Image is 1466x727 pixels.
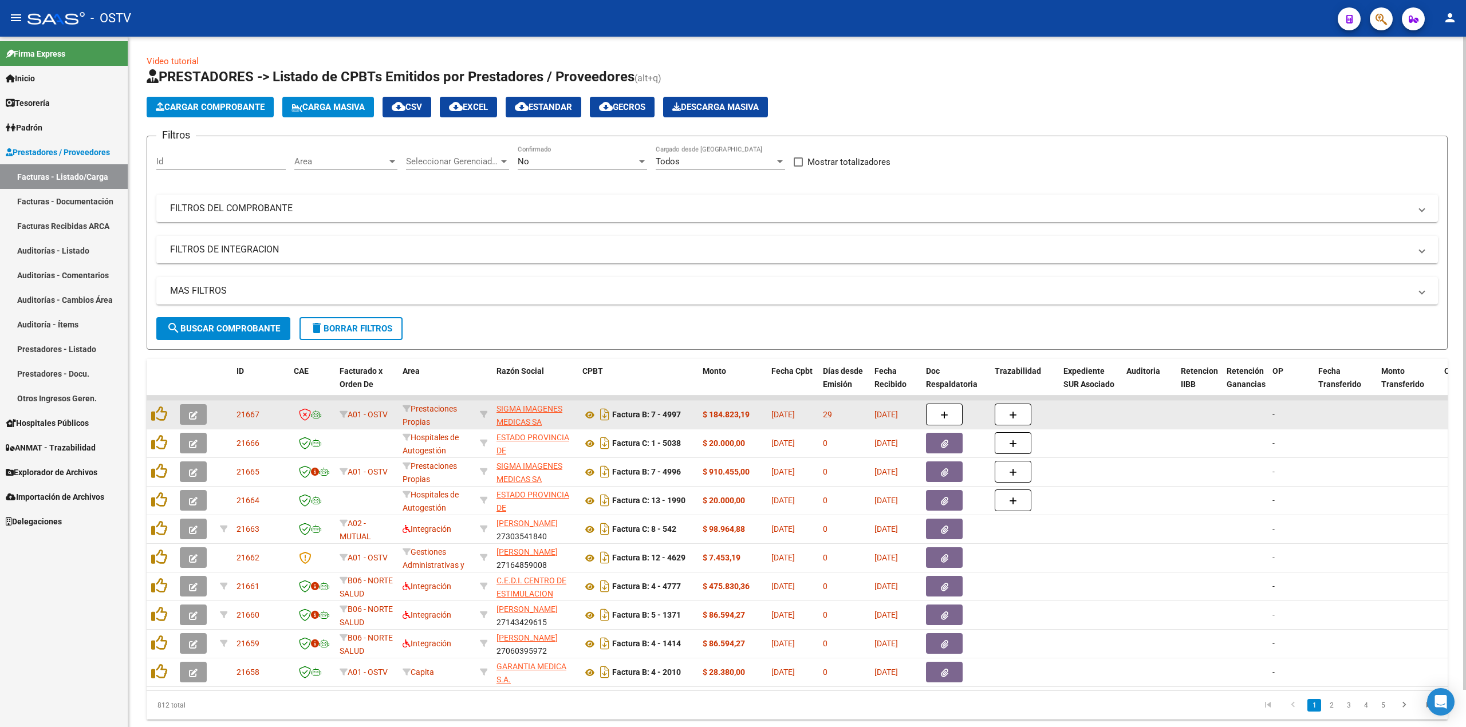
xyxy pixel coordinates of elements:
span: Explorador de Archivos [6,466,97,479]
li: page 1 [1306,696,1323,715]
span: Buscar Comprobante [167,323,280,334]
span: 0 [823,667,827,677]
a: 4 [1359,699,1373,712]
mat-icon: search [167,321,180,335]
span: [DATE] [874,438,898,448]
datatable-header-cell: Area [398,359,475,409]
button: Descarga Masiva [663,97,768,117]
i: Descargar documento [597,577,612,595]
strong: $ 86.594,27 [703,610,745,619]
strong: $ 20.000,00 [703,496,745,505]
span: - [1272,467,1275,476]
span: Area [403,366,420,376]
div: 30708074949 [496,660,573,684]
span: OP [1272,366,1283,376]
datatable-header-cell: Retencion IIBB [1176,359,1222,409]
span: A01 - OSTV [348,467,388,476]
span: Monto Transferido [1381,366,1424,389]
a: go to previous page [1282,699,1304,712]
button: CSV [383,97,431,117]
i: Descargar documento [597,606,612,624]
span: No [518,156,529,167]
span: Auditoria [1126,366,1160,376]
span: [DATE] [874,553,898,562]
span: Importación de Archivos [6,491,104,503]
span: - [1272,582,1275,591]
a: Video tutorial [147,56,199,66]
strong: $ 28.380,00 [703,667,745,677]
datatable-header-cell: Doc Respaldatoria [921,359,990,409]
span: - [1272,496,1275,505]
span: - [1272,524,1275,534]
mat-icon: cloud_download [392,100,405,113]
datatable-header-cell: ID [232,359,289,409]
span: [DATE] [771,582,795,591]
span: Integración [403,582,451,591]
strong: $ 86.594,27 [703,639,745,648]
span: Razón Social [496,366,544,376]
datatable-header-cell: Fecha Recibido [870,359,921,409]
li: page 4 [1357,696,1374,715]
span: Prestaciones Propias [403,404,457,426]
span: - [1272,667,1275,677]
span: 21664 [237,496,259,505]
span: Padrón [6,121,42,134]
div: 30707663444 [496,460,573,484]
button: Cargar Comprobante [147,97,274,117]
span: - [1272,553,1275,562]
span: C.E.D.I. CENTRO DE ESTIMULACION DESARROLLO E INTEGRACION S.R.L. [496,576,572,624]
span: Integración [403,610,451,619]
strong: Factura C: 1 - 5038 [612,439,681,448]
span: Hospitales de Autogestión [403,490,459,512]
li: page 2 [1323,696,1340,715]
datatable-header-cell: OP [1268,359,1314,409]
span: Mostrar totalizadores [807,155,890,169]
strong: $ 98.964,88 [703,524,745,534]
i: Descargar documento [597,463,612,481]
span: Facturado x Orden De [340,366,383,389]
mat-panel-title: FILTROS DE INTEGRACION [170,243,1410,256]
span: Integración [403,639,451,648]
span: Descarga Masiva [672,102,759,112]
span: 21665 [237,467,259,476]
app-download-masive: Descarga masiva de comprobantes (adjuntos) [663,97,768,117]
span: Gecros [599,102,645,112]
span: PRESTADORES -> Listado de CPBTs Emitidos por Prestadores / Proveedores [147,69,635,85]
mat-expansion-panel-header: FILTROS DE INTEGRACION [156,236,1438,263]
span: EXCEL [449,102,488,112]
i: Descargar documento [597,434,612,452]
span: [PERSON_NAME] [496,604,558,614]
span: ID [237,366,244,376]
span: 0 [823,496,827,505]
span: ESTADO PROVINCIA DE [GEOGRAPHIC_DATA] [496,490,574,526]
span: A01 - OSTV [348,410,388,419]
strong: Factura B: 12 - 4629 [612,554,685,563]
span: Monto [703,366,726,376]
strong: Factura C: 13 - 1990 [612,496,685,505]
mat-icon: person [1443,11,1457,25]
strong: Factura B: 4 - 4777 [612,582,681,591]
li: page 5 [1374,696,1392,715]
div: 27060395972 [496,631,573,655]
a: go to first page [1257,699,1279,712]
datatable-header-cell: Fecha Cpbt [767,359,818,409]
strong: Factura B: 7 - 4996 [612,468,681,477]
span: B06 - NORTE SALUD [340,604,393,627]
datatable-header-cell: Monto [698,359,767,409]
strong: $ 7.453,19 [703,553,740,562]
div: 27303541840 [496,517,573,541]
datatable-header-cell: Retención Ganancias [1222,359,1268,409]
mat-icon: cloud_download [449,100,463,113]
span: [DATE] [771,467,795,476]
i: Descargar documento [597,520,612,538]
mat-panel-title: FILTROS DEL COMPROBANTE [170,202,1410,215]
span: 0 [823,438,827,448]
div: Open Intercom Messenger [1427,688,1455,716]
div: 27143429615 [496,603,573,627]
mat-expansion-panel-header: FILTROS DEL COMPROBANTE [156,195,1438,222]
span: [PERSON_NAME] [496,519,558,528]
span: Fecha Recibido [874,366,907,389]
span: Prestadores / Proveedores [6,146,110,159]
mat-expansion-panel-header: MAS FILTROS [156,277,1438,305]
div: 30711402884 [496,574,573,598]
